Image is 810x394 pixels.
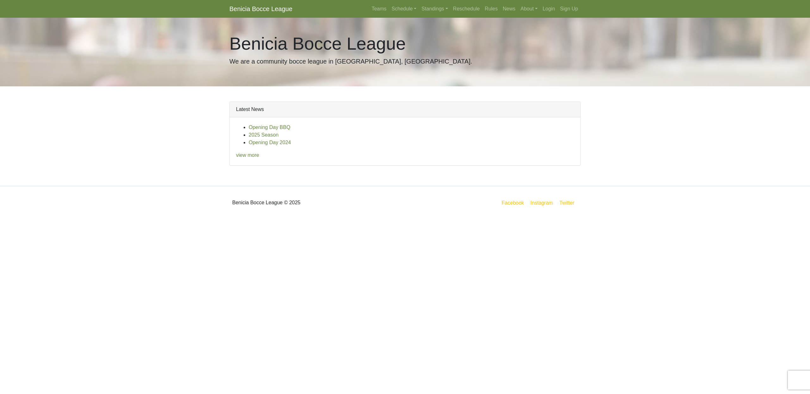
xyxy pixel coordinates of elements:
a: Sign Up [558,3,581,15]
a: Schedule [389,3,419,15]
a: Twitter [558,199,579,207]
a: Opening Day BBQ [249,125,290,130]
a: Login [540,3,558,15]
a: Reschedule [451,3,483,15]
a: Instagram [529,199,554,207]
h1: Benicia Bocce League [229,33,581,54]
a: view more [236,152,259,158]
a: Rules [482,3,500,15]
div: Benicia Bocce League © 2025 [225,191,405,214]
a: About [518,3,540,15]
a: 2025 Season [249,132,278,138]
a: Opening Day 2024 [249,140,291,145]
a: Teams [369,3,389,15]
a: Standings [419,3,450,15]
a: News [500,3,518,15]
p: We are a community bocce league in [GEOGRAPHIC_DATA], [GEOGRAPHIC_DATA]. [229,57,581,66]
a: Benicia Bocce League [229,3,292,15]
div: Latest News [230,102,580,117]
a: Facebook [501,199,525,207]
